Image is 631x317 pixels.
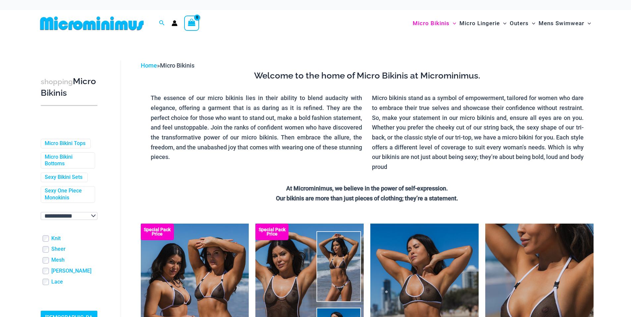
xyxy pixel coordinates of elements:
[41,78,73,86] span: shopping
[141,228,174,236] b: Special Pack Price
[160,62,194,69] span: Micro Bikinis
[146,70,589,81] h3: Welcome to the home of Micro Bikinis at Microminimus.
[41,212,97,220] select: wpc-taxonomy-pa_color-745982
[413,15,449,32] span: Micro Bikinis
[51,235,61,242] a: Knit
[584,15,591,32] span: Menu Toggle
[500,15,506,32] span: Menu Toggle
[276,195,458,202] strong: Our bikinis are more than just pieces of clothing; they’re a statement.
[539,15,584,32] span: Mens Swimwear
[45,187,90,201] a: Sexy One Piece Monokinis
[51,268,91,275] a: [PERSON_NAME]
[151,93,362,162] p: The essence of our micro bikinis lies in their ability to blend audacity with elegance, offering ...
[141,62,194,69] span: »
[459,15,500,32] span: Micro Lingerie
[449,15,456,32] span: Menu Toggle
[410,12,594,34] nav: Site Navigation
[184,16,199,31] a: View Shopping Cart, empty
[51,257,65,264] a: Mesh
[411,13,458,33] a: Micro BikinisMenu ToggleMenu Toggle
[172,20,178,26] a: Account icon link
[255,228,289,236] b: Special Pack Price
[41,76,97,99] h3: Micro Bikinis
[45,174,82,181] a: Sexy Bikini Sets
[510,15,529,32] span: Outers
[51,246,66,253] a: Sheer
[529,15,535,32] span: Menu Toggle
[141,62,157,69] a: Home
[51,279,63,286] a: Lace
[37,16,146,31] img: MM SHOP LOGO FLAT
[159,19,165,27] a: Search icon link
[45,154,90,168] a: Micro Bikini Bottoms
[537,13,593,33] a: Mens SwimwearMenu ToggleMenu Toggle
[508,13,537,33] a: OutersMenu ToggleMenu Toggle
[286,185,448,192] strong: At Microminimus, we believe in the power of self-expression.
[372,93,584,172] p: Micro bikinis stand as a symbol of empowerment, tailored for women who dare to embrace their true...
[45,140,85,147] a: Micro Bikini Tops
[458,13,508,33] a: Micro LingerieMenu ToggleMenu Toggle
